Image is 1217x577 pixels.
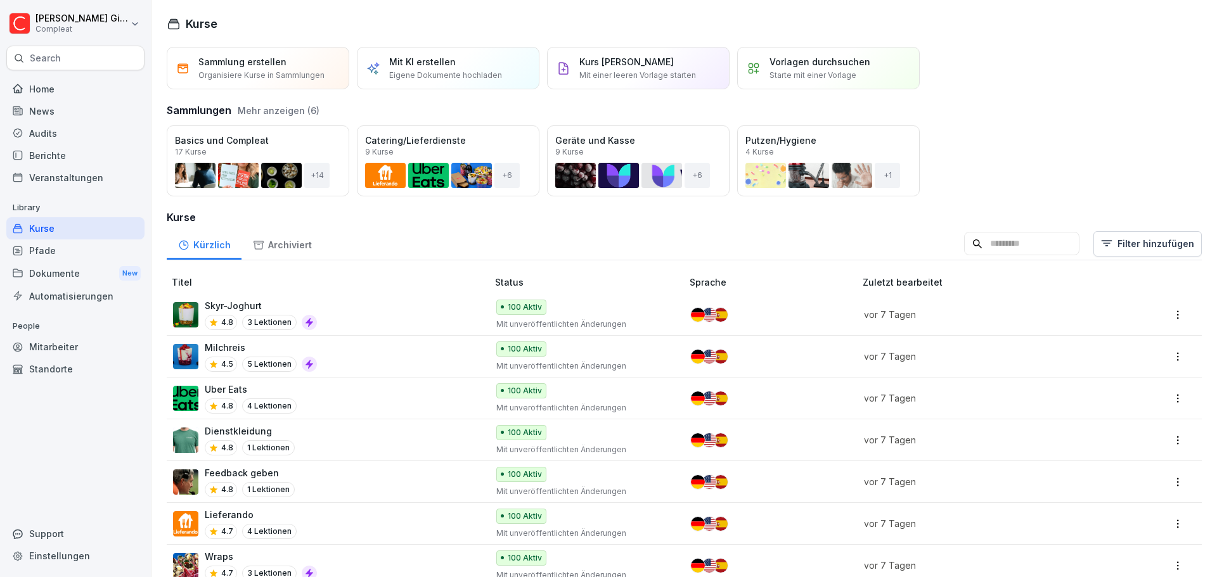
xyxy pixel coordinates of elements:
[702,475,716,489] img: us.svg
[6,217,145,239] a: Kurse
[167,227,241,260] a: Kürzlich
[389,70,502,81] p: Eigene Dokumente hochladen
[30,52,61,65] p: Search
[6,523,145,545] div: Support
[173,344,198,369] img: w5xu6rbdgqj82vpoprfl4cgx.png
[6,336,145,358] a: Mitarbeiter
[691,559,705,573] img: de.svg
[6,262,145,285] a: DokumenteNew
[173,428,198,453] img: hfj14luvg0g01qlf74fjn778.png
[221,400,233,412] p: 4.8
[221,484,233,495] p: 4.8
[769,70,856,81] p: Starte mit einer Vorlage
[205,424,295,438] p: Dienstkleidung
[242,440,295,455] p: 1 Lektionen
[198,70,325,81] p: Organisiere Kurse in Sammlungen
[175,148,207,156] p: 17 Kurse
[737,125,920,196] a: Putzen/Hygiene4 Kurse+1
[241,227,323,260] div: Archiviert
[173,386,198,411] img: c1q9yz7v4rwsx4s3law0f8jr.png
[6,545,145,567] a: Einstellungen
[6,285,145,307] a: Automatisierungen
[508,552,542,564] p: 100 Aktiv
[714,475,728,489] img: es.svg
[496,528,669,539] p: Mit unveröffentlichten Änderungen
[205,383,297,396] p: Uber Eats
[6,122,145,144] a: Audits
[119,266,141,281] div: New
[6,144,145,167] div: Berichte
[1093,231,1202,257] button: Filter hinzufügen
[508,469,542,480] p: 100 Aktiv
[508,427,542,438] p: 100 Aktiv
[365,134,531,147] p: Catering/Lieferdienste
[304,163,330,188] div: + 14
[205,341,317,354] p: Milchreis
[221,442,233,453] p: 4.8
[175,134,341,147] p: Basics und Compleat
[864,433,1100,447] p: vor 7 Tagen
[508,301,542,313] p: 100 Aktiv
[690,276,858,289] p: Sprache
[172,276,490,289] p: Titel
[714,433,728,447] img: es.svg
[547,125,730,196] a: Geräte und Kasse9 Kurse+6
[864,308,1100,321] p: vor 7 Tagen
[6,198,145,218] p: Library
[496,360,669,372] p: Mit unveröffentlichten Änderungen
[6,100,145,122] a: News
[205,299,317,312] p: Skyr-Joghurt
[685,163,710,188] div: + 6
[186,15,217,32] h1: Kurse
[864,350,1100,363] p: vor 7 Tagen
[864,475,1100,488] p: vor 7 Tagen
[6,167,145,189] a: Veranstaltungen
[6,239,145,262] a: Pfade
[365,148,394,156] p: 9 Kurse
[198,55,287,68] p: Sammlung erstellen
[495,276,685,289] p: Status
[769,55,870,68] p: Vorlagen durchsuchen
[173,302,198,327] img: x3clw0gkygo02pbkk0m1hosl.png
[221,317,233,328] p: 4.8
[6,358,145,380] div: Standorte
[242,398,297,414] p: 4 Lektionen
[242,357,297,372] p: 5 Lektionen
[496,486,669,497] p: Mit unveröffentlichten Änderungen
[6,316,145,336] p: People
[702,559,716,573] img: us.svg
[745,148,774,156] p: 4 Kurse
[496,319,669,330] p: Mit unveröffentlichten Änderungen
[508,385,542,396] p: 100 Aktiv
[496,444,669,455] p: Mit unveröffentlichten Änderungen
[6,78,145,100] a: Home
[702,391,716,405] img: us.svg
[205,550,317,563] p: Wraps
[714,517,728,531] img: es.svg
[579,70,696,81] p: Mit einer leeren Vorlage starten
[864,559,1100,572] p: vor 7 Tagen
[508,343,542,355] p: 100 Aktiv
[35,25,128,34] p: Compleat
[389,55,456,68] p: Mit KI erstellen
[167,125,349,196] a: Basics und Compleat17 Kurse+14
[691,517,705,531] img: de.svg
[242,482,295,497] p: 1 Lektionen
[702,308,716,322] img: us.svg
[238,104,319,117] button: Mehr anzeigen (6)
[173,511,198,536] img: ocnhbe0f9rvd6lfdyiyybzpm.png
[221,526,233,537] p: 4.7
[714,559,728,573] img: es.svg
[863,276,1115,289] p: Zuletzt bearbeitet
[864,517,1100,530] p: vor 7 Tagen
[35,13,128,24] p: [PERSON_NAME] Gimpel
[714,391,728,405] img: es.svg
[864,391,1100,405] p: vor 7 Tagen
[555,148,584,156] p: 9 Kurse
